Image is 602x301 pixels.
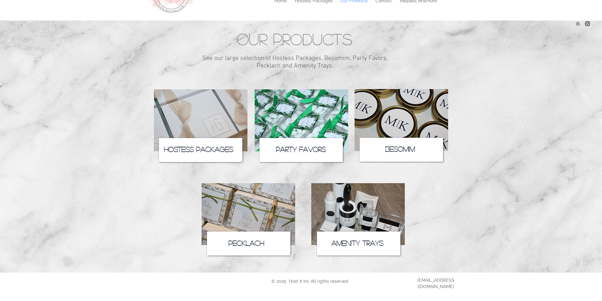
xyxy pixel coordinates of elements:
a: Pecklach [228,239,264,246]
a: Besomim [385,145,415,152]
img: Hostitny [584,21,591,27]
img: IMG_4749.JPG [355,89,448,151]
img: Blogger [575,21,581,27]
a: Party Favors [276,146,326,153]
img: IMG_7991.JPG [202,183,295,245]
a: Amenity Trays [331,239,383,246]
span: See our large selection of Hostess Packages, Besomim, Party Favors, Pecklach and Amenity Trays. [203,55,388,70]
a: [EMAIL_ADDRESS][DOMAIN_NAME] [417,278,454,289]
span: Our Products [237,31,352,47]
ul: Social Bar [575,21,591,27]
img: IMG_1662 (2).jpg [255,89,348,151]
img: IMG_3288_edited.jpg [311,183,405,245]
img: IMG_2054.JPG [154,89,247,151]
span: © 2025 Host It Inc All rights reserved [271,279,348,284]
a: Hostess Packages [164,146,233,153]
